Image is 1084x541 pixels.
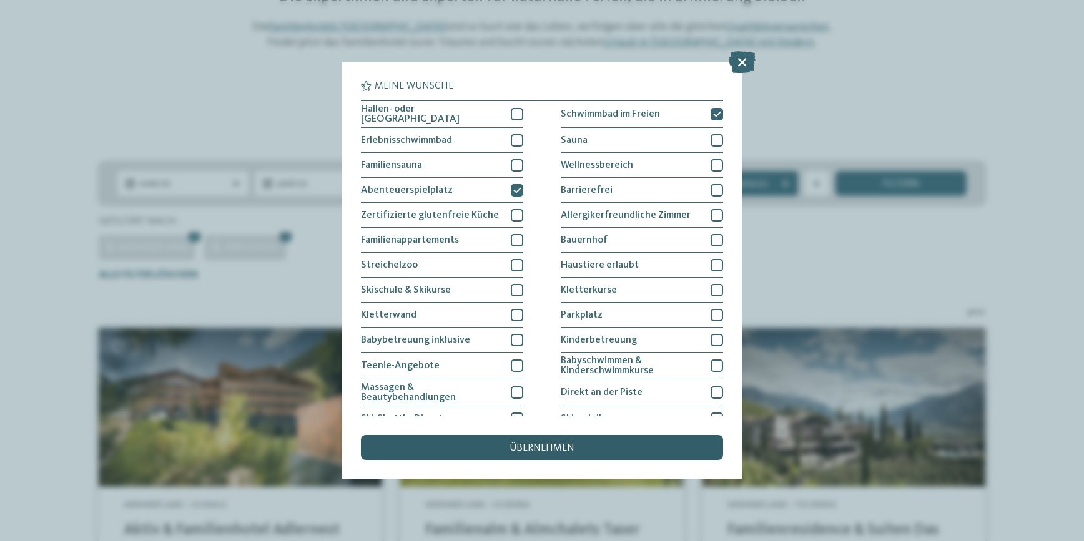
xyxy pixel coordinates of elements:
[561,185,613,195] span: Barrierefrei
[361,160,422,170] span: Familiensauna
[375,81,453,91] span: Meine Wünsche
[561,210,691,220] span: Allergikerfreundliche Zimmer
[561,260,639,270] span: Haustiere erlaubt
[561,285,617,295] span: Kletterkurse
[561,109,660,119] span: Schwimmbad im Freien
[361,414,443,424] span: Ski-Shuttle-Dienst
[361,185,453,195] span: Abenteuerspielplatz
[361,135,452,145] span: Erlebnisschwimmbad
[361,210,499,220] span: Zertifizierte glutenfreie Küche
[561,160,633,170] span: Wellnessbereich
[361,361,440,371] span: Teenie-Angebote
[561,387,643,397] span: Direkt an der Piste
[361,104,501,124] span: Hallen- oder [GEOGRAPHIC_DATA]
[510,443,574,453] span: übernehmen
[361,335,470,345] span: Babybetreuung inklusive
[561,414,604,424] span: Skiverleih
[561,356,701,376] span: Babyschwimmen & Kinderschwimmkurse
[561,235,608,245] span: Bauernhof
[361,285,451,295] span: Skischule & Skikurse
[361,235,459,245] span: Familienappartements
[561,310,603,320] span: Parkplatz
[561,335,637,345] span: Kinderbetreuung
[361,310,416,320] span: Kletterwand
[561,135,588,145] span: Sauna
[361,260,418,270] span: Streichelzoo
[361,383,501,402] span: Massagen & Beautybehandlungen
